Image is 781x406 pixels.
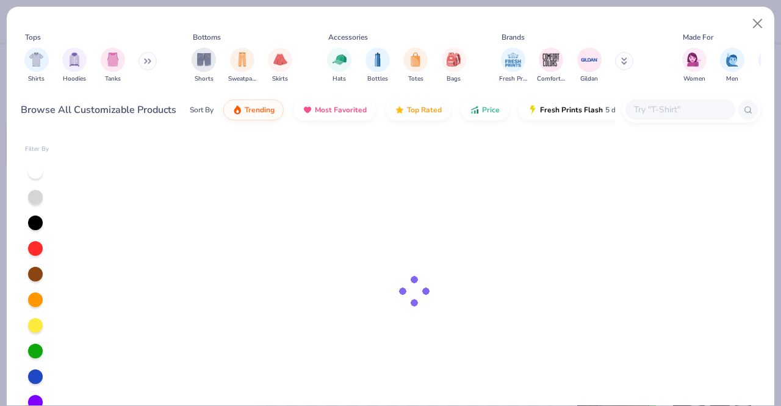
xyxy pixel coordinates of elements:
[303,105,312,115] img: most_fav.gif
[682,48,707,84] button: filter button
[63,74,86,84] span: Hoodies
[746,12,769,35] button: Close
[333,53,347,67] img: Hats Image
[720,48,744,84] button: filter button
[442,48,466,84] button: filter button
[24,48,49,84] button: filter button
[395,105,405,115] img: TopRated.gif
[333,74,346,84] span: Hats
[272,74,288,84] span: Skirts
[502,32,525,43] div: Brands
[537,48,565,84] div: filter for Comfort Colors
[537,48,565,84] button: filter button
[407,105,442,115] span: Top Rated
[687,53,701,67] img: Women Image
[24,48,49,84] div: filter for Shirts
[504,51,522,69] img: Fresh Prints Image
[21,103,176,117] div: Browse All Customizable Products
[192,48,216,84] div: filter for Shorts
[315,105,367,115] span: Most Favorited
[228,48,256,84] button: filter button
[232,105,242,115] img: trending.gif
[633,103,727,117] input: Try "T-Shirt"
[580,51,599,69] img: Gildan Image
[293,100,376,120] button: Most Favorited
[403,48,428,84] div: filter for Totes
[499,74,527,84] span: Fresh Prints
[101,48,125,84] button: filter button
[228,48,256,84] div: filter for Sweatpants
[25,32,41,43] div: Tops
[442,48,466,84] div: filter for Bags
[193,32,221,43] div: Bottoms
[683,32,713,43] div: Made For
[105,74,121,84] span: Tanks
[577,48,602,84] div: filter for Gildan
[327,48,351,84] button: filter button
[192,48,216,84] button: filter button
[29,53,43,67] img: Shirts Image
[447,53,460,67] img: Bags Image
[25,145,49,154] div: Filter By
[236,53,249,67] img: Sweatpants Image
[371,53,384,67] img: Bottles Image
[519,100,660,120] button: Fresh Prints Flash5 day delivery
[605,103,650,117] span: 5 day delivery
[408,74,423,84] span: Totes
[273,53,287,67] img: Skirts Image
[62,48,87,84] div: filter for Hoodies
[197,53,211,67] img: Shorts Image
[542,51,560,69] img: Comfort Colors Image
[499,48,527,84] div: filter for Fresh Prints
[365,48,390,84] div: filter for Bottles
[328,32,368,43] div: Accessories
[409,53,422,67] img: Totes Image
[725,53,739,67] img: Men Image
[726,74,738,84] span: Men
[106,53,120,67] img: Tanks Image
[577,48,602,84] button: filter button
[68,53,81,67] img: Hoodies Image
[482,105,500,115] span: Price
[223,100,284,120] button: Trending
[528,105,538,115] img: flash.gif
[447,74,461,84] span: Bags
[403,48,428,84] button: filter button
[190,104,214,115] div: Sort By
[101,48,125,84] div: filter for Tanks
[683,74,705,84] span: Women
[540,105,603,115] span: Fresh Prints Flash
[720,48,744,84] div: filter for Men
[268,48,292,84] button: filter button
[268,48,292,84] div: filter for Skirts
[537,74,565,84] span: Comfort Colors
[245,105,275,115] span: Trending
[580,74,598,84] span: Gildan
[461,100,509,120] button: Price
[195,74,214,84] span: Shorts
[365,48,390,84] button: filter button
[28,74,45,84] span: Shirts
[62,48,87,84] button: filter button
[327,48,351,84] div: filter for Hats
[682,48,707,84] div: filter for Women
[386,100,451,120] button: Top Rated
[367,74,388,84] span: Bottles
[228,74,256,84] span: Sweatpants
[499,48,527,84] button: filter button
